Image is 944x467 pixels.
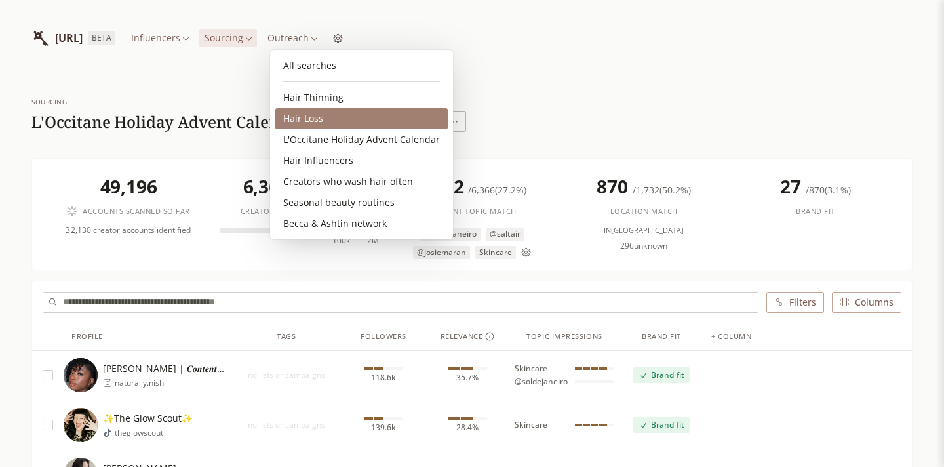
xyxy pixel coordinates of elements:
[275,213,448,234] a: Becca & Ashtin network
[275,192,448,213] a: Seasonal beauty routines
[270,50,453,239] div: Sourcing
[275,55,448,76] a: All searches
[275,108,448,129] a: Hair Loss
[275,150,448,171] a: Hair Influencers
[275,87,448,108] a: Hair Thinning
[275,171,448,192] a: Creators who wash hair often
[275,129,448,150] a: L'Occitane Holiday Advent Calendar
